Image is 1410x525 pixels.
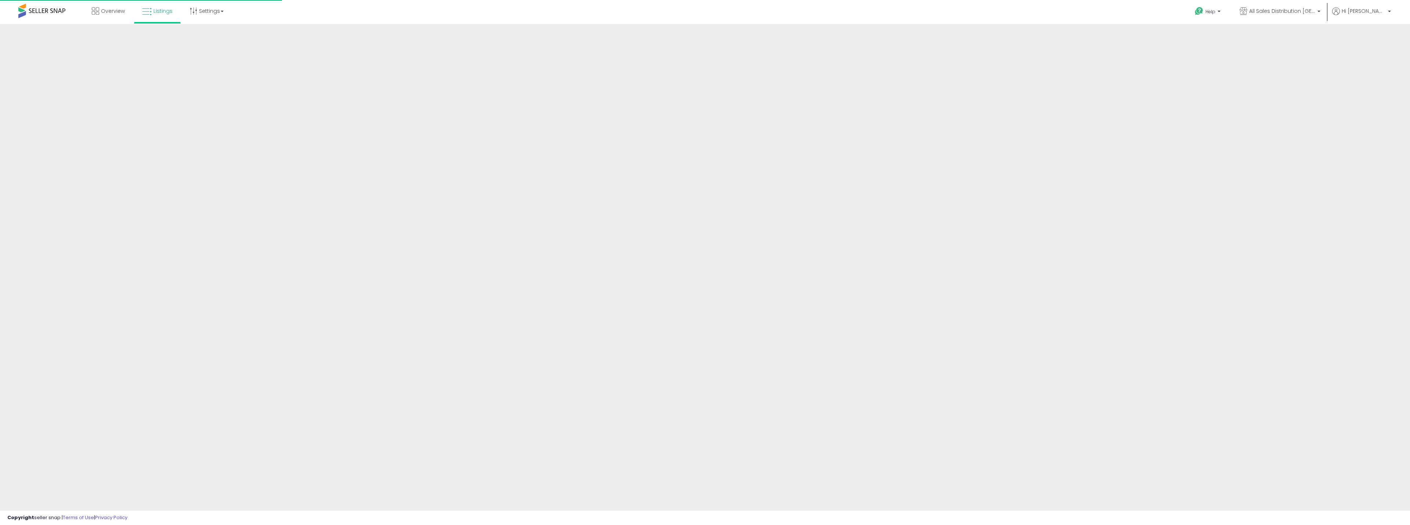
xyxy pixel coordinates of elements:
[1189,1,1228,24] a: Help
[101,7,125,15] span: Overview
[1332,7,1391,24] a: Hi [PERSON_NAME]
[1194,7,1204,16] i: Get Help
[1342,7,1386,15] span: Hi [PERSON_NAME]
[153,7,173,15] span: Listings
[1205,8,1215,15] span: Help
[1249,7,1315,15] span: All Sales Distribution [GEOGRAPHIC_DATA]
